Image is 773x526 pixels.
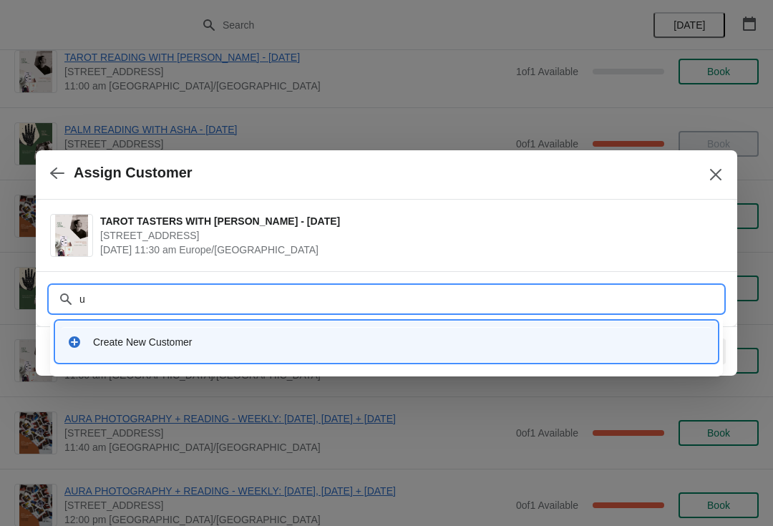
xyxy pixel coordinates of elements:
input: Search customer name or email [79,286,723,312]
span: [STREET_ADDRESS] [100,228,716,243]
h2: Assign Customer [74,165,193,181]
div: Create New Customer [93,335,706,349]
span: TAROT TASTERS WITH [PERSON_NAME] - [DATE] [100,214,716,228]
span: [DATE] 11:30 am Europe/[GEOGRAPHIC_DATA] [100,243,716,257]
img: TAROT TASTERS WITH SARAH - 24TH AUGUST | 74 Broadway Market, London, UK | August 24 | 11:30 am Eu... [55,215,88,256]
button: Close [703,162,729,187]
